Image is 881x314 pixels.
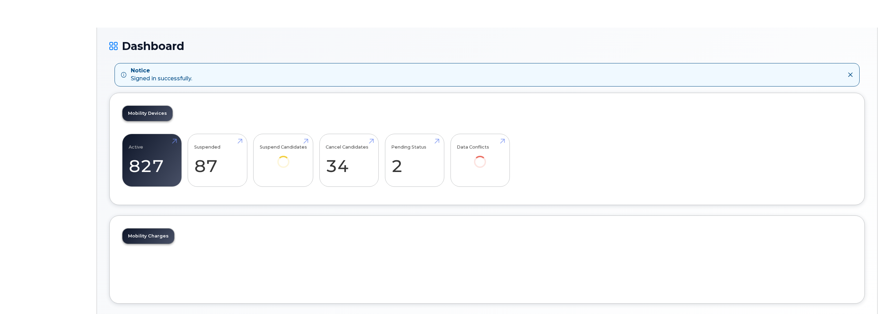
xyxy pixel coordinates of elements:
a: Cancel Candidates 34 [326,138,372,183]
a: Suspended 87 [194,138,241,183]
a: Data Conflicts [457,138,503,177]
a: Mobility Charges [122,229,174,244]
a: Suspend Candidates [260,138,307,177]
a: Mobility Devices [122,106,172,121]
strong: Notice [131,67,192,75]
a: Active 827 [129,138,175,183]
h1: Dashboard [109,40,865,52]
div: Signed in successfully. [131,67,192,83]
a: Pending Status 2 [391,138,438,183]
